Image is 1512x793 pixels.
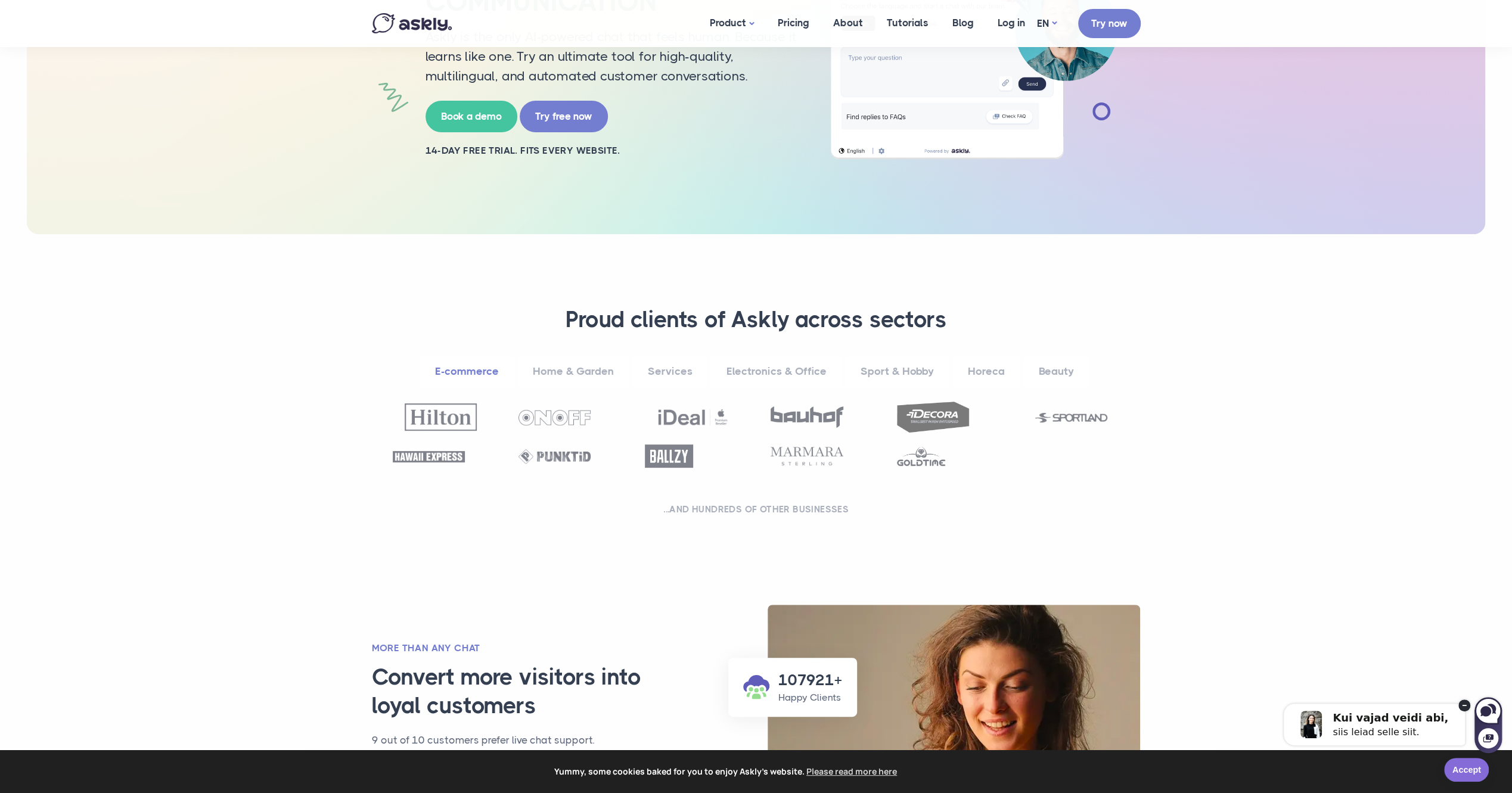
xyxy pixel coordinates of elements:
a: Services [632,355,708,388]
a: Try now [1078,9,1141,38]
p: 9 out of 10 customers prefer live chat support. [372,732,678,749]
img: Ballzy [645,444,693,468]
img: Hawaii Express [393,451,465,462]
p: Happy Clients [778,691,842,705]
h3: Proud clients of Askly across sectors [387,306,1126,334]
a: Electronics & Office [711,355,842,388]
span: Yummy, some cookies baked for you to enjoy Askly's website. [17,763,1436,780]
p: But 7 out of 9 find chat experience frustrating. [372,749,678,766]
img: Hilton [405,403,477,430]
a: learn more about cookies [805,763,899,780]
a: Sport & Hobby [845,355,949,388]
h3: Convert more visitors into loyal customers [372,663,693,720]
a: Try free now [520,101,608,132]
a: Horeca [952,355,1020,388]
a: Accept [1444,758,1489,782]
img: Askly [372,13,452,33]
img: Marmara Sterling [771,447,843,465]
a: Home & Garden [517,355,629,388]
img: Goldtime [897,446,945,466]
h2: 14-day free trial. Fits every website. [426,144,801,157]
img: Bauhof [771,406,843,428]
img: OnOff [519,410,591,425]
img: Sportland [1035,413,1107,422]
h2: More than any chat [372,642,678,655]
h2: ...and hundreds of other businesses [387,503,1126,515]
img: Ideal [657,403,729,431]
iframe: Askly chat [1258,682,1503,754]
p: Askly is the only AI-powered chat that feels human. Because it learns like one. Try an ultimate t... [426,27,801,86]
a: Beauty [1023,355,1089,388]
a: E-commerce [420,355,514,388]
a: EN [1037,15,1057,32]
h3: 107921+ [778,670,842,691]
a: Book a demo [426,101,517,132]
img: Punktid [519,449,591,464]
